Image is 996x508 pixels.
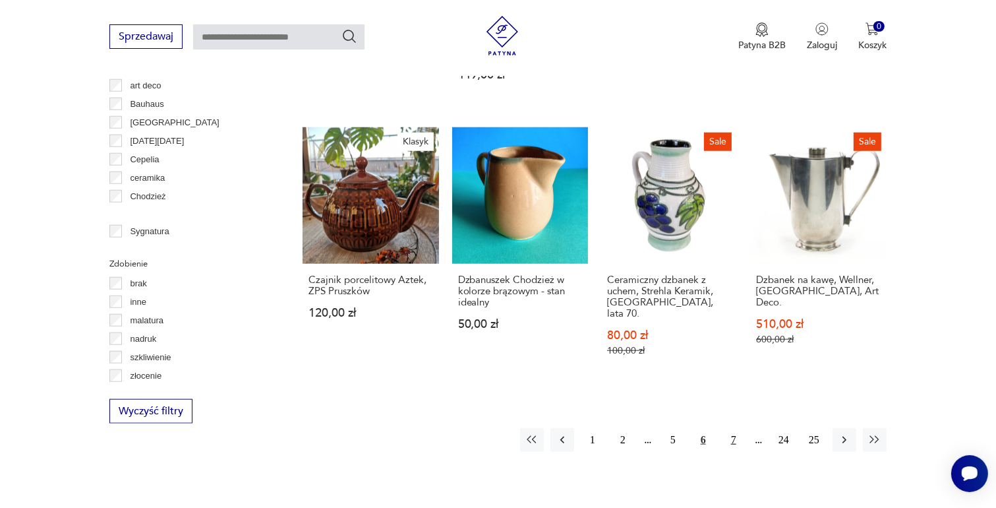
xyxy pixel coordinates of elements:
p: brak [130,276,146,291]
button: 5 [661,428,685,452]
button: 6 [691,428,715,452]
button: Szukaj [341,28,357,44]
img: Ikona medalu [755,22,769,37]
h3: Dzbanek na kawę, Wellner, [GEOGRAPHIC_DATA], Art Deco. [756,274,880,308]
button: Wyczyść filtry [109,399,192,424]
button: Zaloguj [807,22,837,51]
p: ceramika [130,171,165,185]
button: 25 [802,428,826,452]
p: art deco [130,79,161,93]
p: 119,00 zł [458,69,582,80]
p: szkliwienie [130,350,171,365]
p: Zaloguj [807,39,837,51]
button: 1 [581,428,604,452]
div: 0 [873,21,885,32]
p: 100,00 zł [607,345,731,356]
p: 510,00 zł [756,319,880,330]
p: inne [130,295,146,309]
img: Patyna - sklep z meblami i dekoracjami vintage [483,16,522,55]
p: Patyna B2B [738,39,786,51]
a: SaleCeramiczny dzbanek z uchem, Strehla Keramik, Niemcy, lata 70.Ceramiczny dzbanek z uchem, Stre... [601,127,737,381]
a: KlasykCzajnik porcelitowy Aztek, ZPS PruszkówCzajnik porcelitowy Aztek, ZPS Pruszków120,00 zł [303,127,438,381]
button: 7 [722,428,746,452]
p: 120,00 zł [308,307,432,319]
p: malatura [130,313,163,328]
p: Sygnatura [130,224,169,239]
a: Ikona medaluPatyna B2B [738,22,786,51]
p: Koszyk [858,39,887,51]
p: [DATE][DATE] [130,134,184,148]
button: Patyna B2B [738,22,786,51]
p: [GEOGRAPHIC_DATA] [130,115,219,130]
p: Zdobienie [109,257,271,271]
button: 0Koszyk [858,22,887,51]
h3: Ceramiczny dzbanek z uchem, Strehla Keramik, [GEOGRAPHIC_DATA], lata 70. [607,274,731,319]
p: nadruk [130,332,156,346]
p: Cepelia [130,152,159,167]
p: 80,00 zł [607,330,731,341]
a: SaleDzbanek na kawę, Wellner, Niemcy, Art Deco.Dzbanek na kawę, Wellner, [GEOGRAPHIC_DATA], Art D... [750,127,886,381]
p: Bauhaus [130,97,163,111]
p: 600,00 zł [756,334,880,345]
button: Sprzedawaj [109,24,183,49]
p: Ćmielów [130,208,163,222]
button: 24 [772,428,796,452]
h3: Czajnik porcelitowy Aztek, ZPS Pruszków [308,274,432,297]
p: 50,00 zł [458,319,582,330]
p: złocenie [130,369,161,383]
iframe: Smartsupp widget button [951,455,988,492]
img: Ikonka użytkownika [815,22,829,36]
img: Ikona koszyka [865,22,879,36]
button: 2 [611,428,635,452]
a: Dzbanuszek Chodzież w kolorze brązowym - stan idealnyDzbanuszek Chodzież w kolorze brązowym - sta... [452,127,588,381]
p: Chodzież [130,189,165,204]
h3: Dzbanuszek Chodzież w kolorze brązowym - stan idealny [458,274,582,308]
a: Sprzedawaj [109,33,183,42]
